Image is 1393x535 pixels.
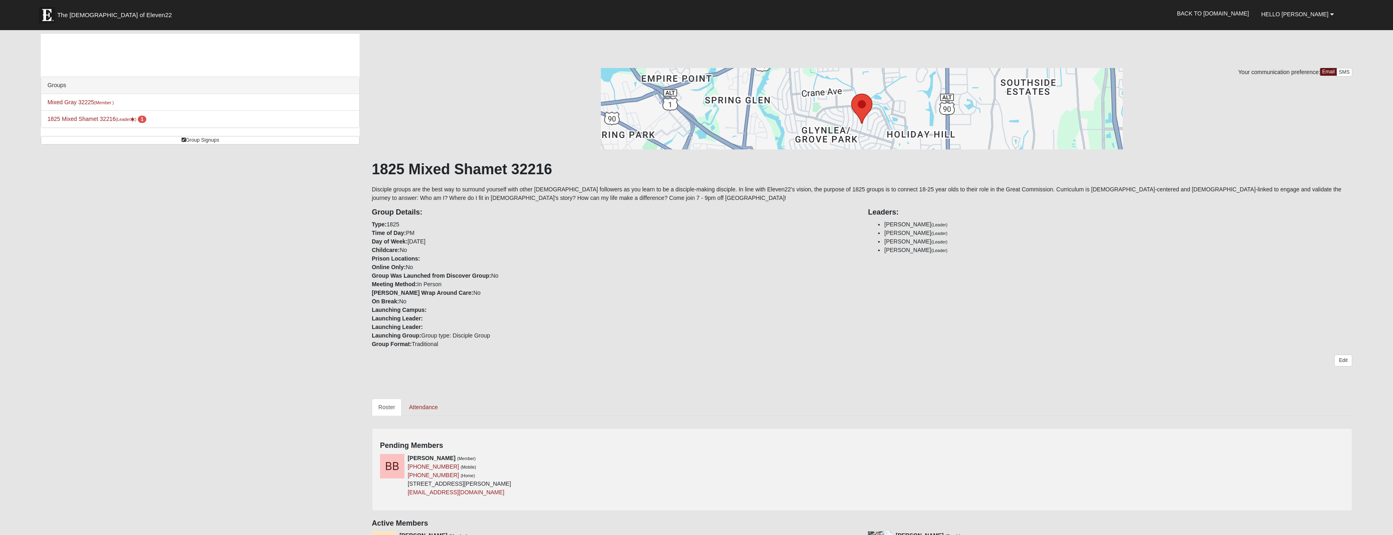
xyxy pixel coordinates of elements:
[372,298,399,305] strong: On Break:
[1261,11,1329,18] span: Hello [PERSON_NAME]
[372,399,402,416] a: Roster
[931,222,947,227] small: (Leader)
[372,160,1352,178] h1: 1825 Mixed Shamet 32216
[931,239,947,244] small: (Leader)
[41,77,359,94] div: Groups
[372,281,417,287] strong: Meeting Method:
[47,116,146,122] a: 1825 Mixed Shamet 32216(Leader) 1
[39,7,55,23] img: Eleven22 logo
[1171,3,1255,24] a: Back to [DOMAIN_NAME]
[116,117,137,122] small: (Leader )
[372,230,406,236] strong: Time of Day:
[372,519,1352,528] h4: Active Members
[372,315,423,322] strong: Launching Leader:
[47,99,114,105] a: Mixed Gray 32225(Member )
[1255,4,1340,24] a: Hello [PERSON_NAME]
[931,231,947,236] small: (Leader)
[41,136,360,145] a: Group Signups
[884,220,1352,229] li: [PERSON_NAME]
[884,237,1352,246] li: [PERSON_NAME]
[372,324,423,330] strong: Launching Leader:
[1320,68,1337,76] a: Email
[931,248,947,253] small: (Leader)
[408,463,459,470] a: [PHONE_NUMBER]
[402,399,444,416] a: Attendance
[366,202,862,349] div: 1825 PM [DATE] No No No In Person No No Group type: Disciple Group Traditional
[408,489,504,496] a: [EMAIL_ADDRESS][DOMAIN_NAME]
[372,255,420,262] strong: Prison Locations:
[461,465,476,469] small: (Mobile)
[1336,68,1352,77] a: SMS
[372,272,491,279] strong: Group Was Launched from Discover Group:
[372,332,421,339] strong: Launching Group:
[372,208,856,217] h4: Group Details:
[408,472,459,478] a: [PHONE_NUMBER]
[372,247,400,253] strong: Childcare:
[380,441,1344,450] h4: Pending Members
[461,473,475,478] small: (Home)
[372,264,406,270] strong: Online Only:
[35,3,198,23] a: The [DEMOGRAPHIC_DATA] of Eleven22
[408,455,455,461] strong: [PERSON_NAME]
[408,454,511,497] div: [STREET_ADDRESS][PERSON_NAME]
[372,238,408,245] strong: Day of Week:
[868,208,1352,217] h4: Leaders:
[884,229,1352,237] li: [PERSON_NAME]
[57,11,172,19] span: The [DEMOGRAPHIC_DATA] of Eleven22
[1334,355,1352,366] a: Edit
[457,456,476,461] small: (Member)
[372,221,386,228] strong: Type:
[1238,69,1320,75] span: Your communication preference:
[94,100,114,105] small: (Member )
[884,246,1352,254] li: [PERSON_NAME]
[372,307,427,313] strong: Launching Campus:
[372,289,473,296] strong: [PERSON_NAME] Wrap Around Care:
[138,116,146,123] span: number of pending members
[372,341,412,347] strong: Group Format:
